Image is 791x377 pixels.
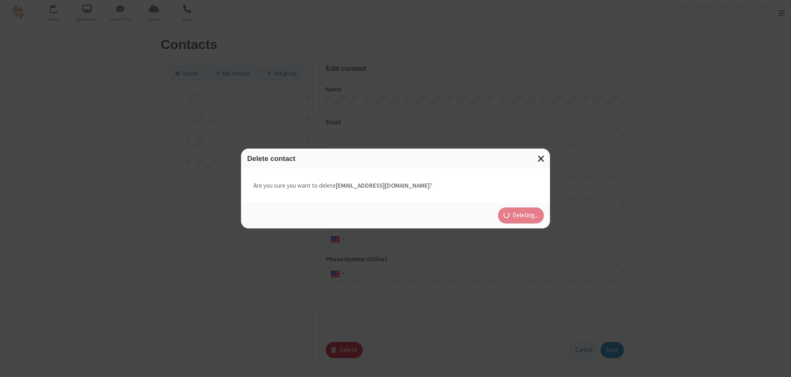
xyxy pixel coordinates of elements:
[498,207,544,224] button: Deleting...
[253,181,538,191] p: Are you sure you want to delete ?
[533,149,550,169] button: Close modal
[336,182,430,189] strong: [EMAIL_ADDRESS][DOMAIN_NAME]
[247,155,544,163] h3: Delete contact
[513,211,538,220] span: Deleting...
